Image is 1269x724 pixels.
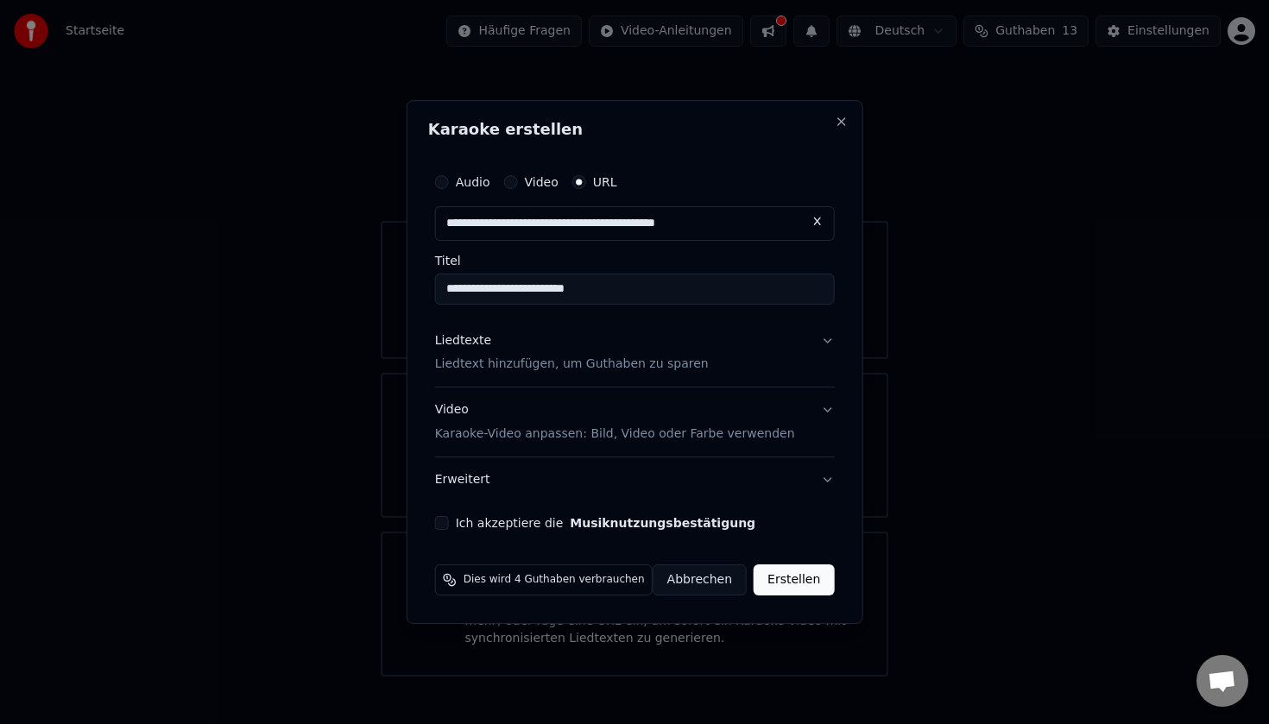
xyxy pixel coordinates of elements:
label: Titel [435,255,835,267]
button: Abbrechen [653,564,747,595]
button: Erweitert [435,457,835,502]
label: Audio [456,176,490,188]
div: Liedtexte [435,332,491,349]
button: LiedtexteLiedtext hinzufügen, um Guthaben zu sparen [435,318,835,387]
button: Ich akzeptiere die [570,517,755,529]
p: Karaoke-Video anpassen: Bild, Video oder Farbe verwenden [435,425,795,443]
h2: Karaoke erstellen [428,122,842,137]
label: Ich akzeptiere die [456,517,755,529]
span: Dies wird 4 Guthaben verbrauchen [464,573,645,587]
label: URL [593,176,617,188]
p: Liedtext hinzufügen, um Guthaben zu sparen [435,356,709,374]
div: Video [435,402,795,444]
label: Video [524,176,558,188]
button: VideoKaraoke-Video anpassen: Bild, Video oder Farbe verwenden [435,388,835,457]
button: Erstellen [754,564,834,595]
